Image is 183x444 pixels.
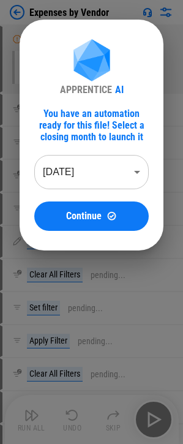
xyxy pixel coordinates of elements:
[67,39,116,84] img: Apprentice AI
[60,84,112,96] div: APPRENTICE
[34,201,149,231] button: ContinueContinue
[106,211,117,221] img: Continue
[66,211,102,221] span: Continue
[34,108,149,143] div: You have an automation ready for this file! Select a closing month to launch it
[115,84,124,96] div: AI
[34,155,149,189] div: [DATE]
